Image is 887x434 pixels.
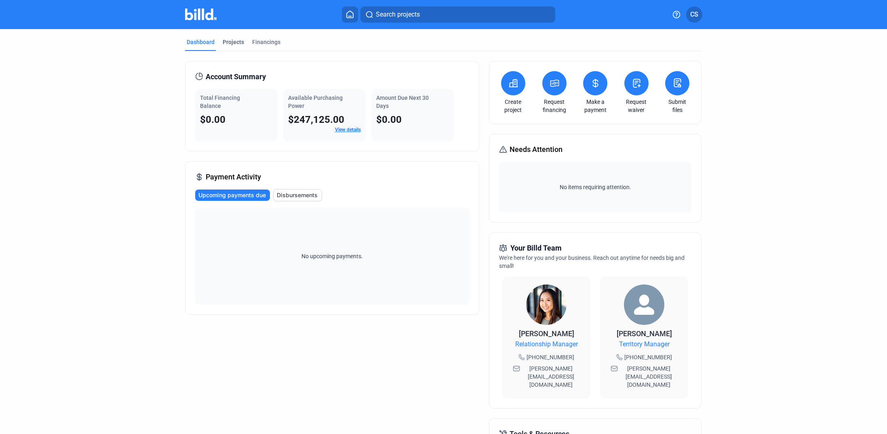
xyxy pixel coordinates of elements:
[526,284,567,325] img: Relationship Manager
[617,329,672,338] span: [PERSON_NAME]
[624,284,664,325] img: Territory Manager
[522,364,580,389] span: [PERSON_NAME][EMAIL_ADDRESS][DOMAIN_NAME]
[376,95,429,109] span: Amount Due Next 30 Days
[187,38,215,46] div: Dashboard
[195,190,270,201] button: Upcoming payments due
[252,38,280,46] div: Financings
[185,8,217,20] img: Billd Company Logo
[200,95,240,109] span: Total Financing Balance
[581,98,609,114] a: Make a payment
[690,10,698,19] span: CS
[288,95,343,109] span: Available Purchasing Power
[198,191,266,199] span: Upcoming payments due
[499,98,527,114] a: Create project
[206,171,261,183] span: Payment Activity
[510,144,563,155] span: Needs Attention
[619,339,670,349] span: Territory Manager
[622,98,651,114] a: Request waiver
[200,114,225,125] span: $0.00
[296,252,368,260] span: No upcoming payments.
[619,364,678,389] span: [PERSON_NAME][EMAIL_ADDRESS][DOMAIN_NAME]
[686,6,702,23] button: CS
[335,127,361,133] a: View details
[288,114,344,125] span: $247,125.00
[502,183,688,191] span: No items requiring attention.
[510,242,562,254] span: Your Billd Team
[527,353,574,361] span: [PHONE_NUMBER]
[223,38,244,46] div: Projects
[499,255,685,269] span: We're here for you and your business. Reach out anytime for needs big and small!
[519,329,574,338] span: [PERSON_NAME]
[206,71,266,82] span: Account Summary
[277,191,318,199] span: Disbursements
[540,98,569,114] a: Request financing
[624,353,672,361] span: [PHONE_NUMBER]
[376,10,420,19] span: Search projects
[663,98,691,114] a: Submit files
[273,189,322,201] button: Disbursements
[515,339,578,349] span: Relationship Manager
[360,6,555,23] button: Search projects
[376,114,402,125] span: $0.00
